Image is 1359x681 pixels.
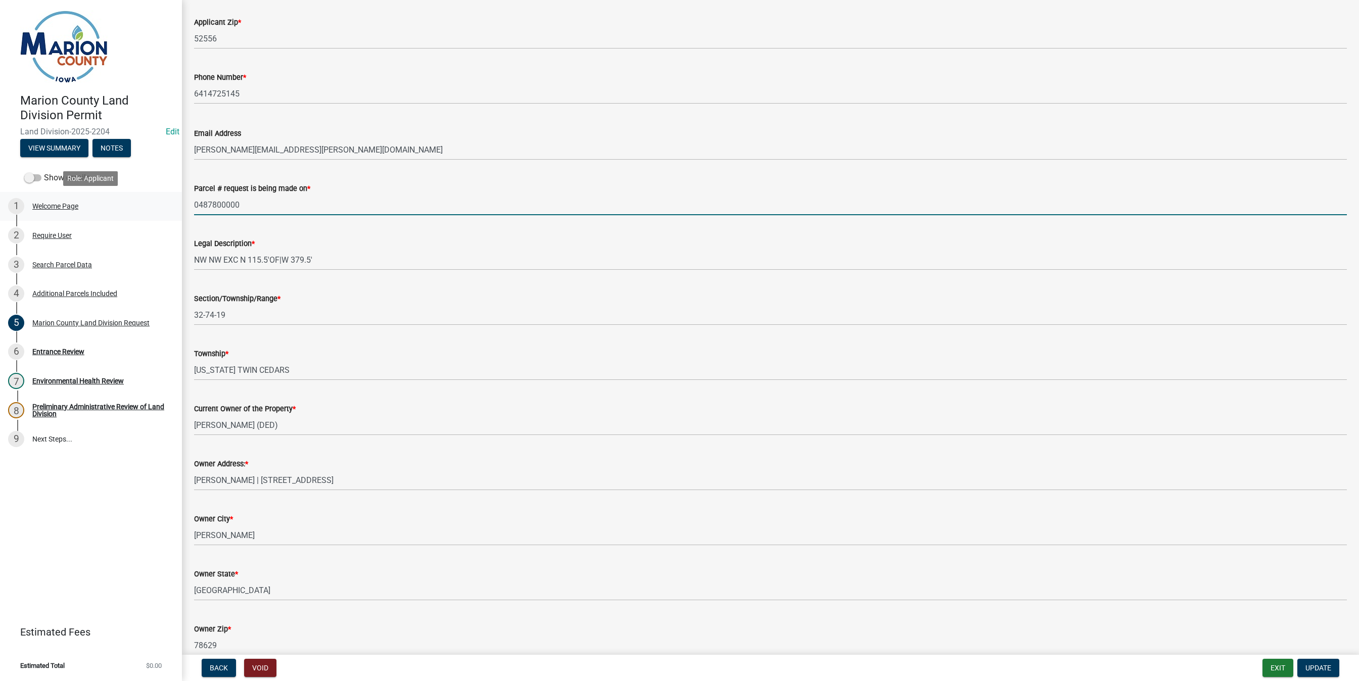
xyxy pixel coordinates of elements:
[194,571,238,578] label: Owner State
[166,127,179,136] a: Edit
[8,402,24,418] div: 8
[8,622,166,642] a: Estimated Fees
[20,144,88,153] wm-modal-confirm: Summary
[20,127,162,136] span: Land Division-2025-2204
[24,172,90,184] label: Show emails
[32,261,92,268] div: Search Parcel Data
[20,139,88,157] button: View Summary
[194,516,233,523] label: Owner City
[244,659,276,677] button: Void
[32,403,166,417] div: Preliminary Administrative Review of Land Division
[194,240,255,248] label: Legal Description
[32,232,72,239] div: Require User
[194,74,246,81] label: Phone Number
[8,227,24,244] div: 2
[194,351,228,358] label: Township
[194,130,241,137] label: Email Address
[194,626,231,633] label: Owner Zip
[1305,664,1331,672] span: Update
[166,127,179,136] wm-modal-confirm: Edit Application Number
[63,171,118,186] div: Role: Applicant
[20,93,174,123] h4: Marion County Land Division Permit
[32,377,124,384] div: Environmental Health Review
[1297,659,1339,677] button: Update
[194,296,280,303] label: Section/Township/Range
[8,285,24,302] div: 4
[32,319,150,326] div: Marion County Land Division Request
[8,257,24,273] div: 3
[210,664,228,672] span: Back
[194,461,248,468] label: Owner Address:
[202,659,236,677] button: Back
[32,348,84,355] div: Entrance Review
[8,373,24,389] div: 7
[194,185,310,192] label: Parcel # request is being made on
[32,290,117,297] div: Additional Parcels Included
[92,144,131,153] wm-modal-confirm: Notes
[8,315,24,331] div: 5
[1262,659,1293,677] button: Exit
[194,406,296,413] label: Current Owner of the Property
[194,19,241,26] label: Applicant Zip
[92,139,131,157] button: Notes
[8,431,24,447] div: 9
[8,198,24,214] div: 1
[20,11,108,83] img: Marion County, Iowa
[20,662,65,669] span: Estimated Total
[146,662,162,669] span: $0.00
[8,344,24,360] div: 6
[32,203,78,210] div: Welcome Page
